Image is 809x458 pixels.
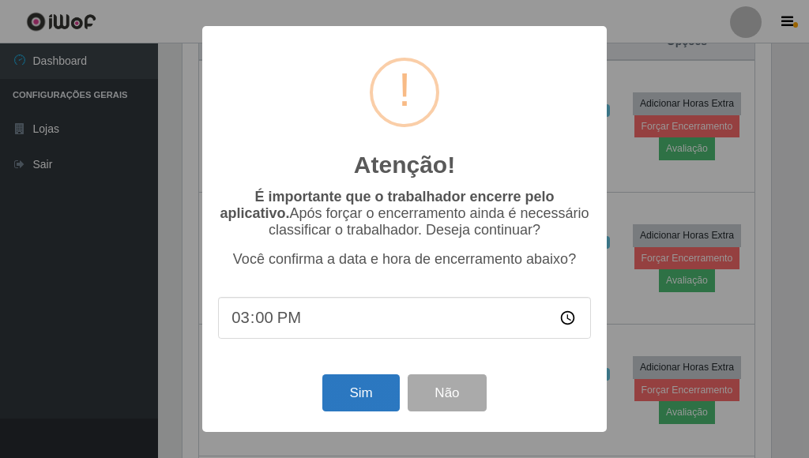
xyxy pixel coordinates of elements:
button: Não [408,374,486,411]
p: Você confirma a data e hora de encerramento abaixo? [218,251,591,268]
b: É importante que o trabalhador encerre pelo aplicativo. [220,189,554,221]
h2: Atenção! [354,151,455,179]
p: Após forçar o encerramento ainda é necessário classificar o trabalhador. Deseja continuar? [218,189,591,238]
button: Sim [322,374,399,411]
